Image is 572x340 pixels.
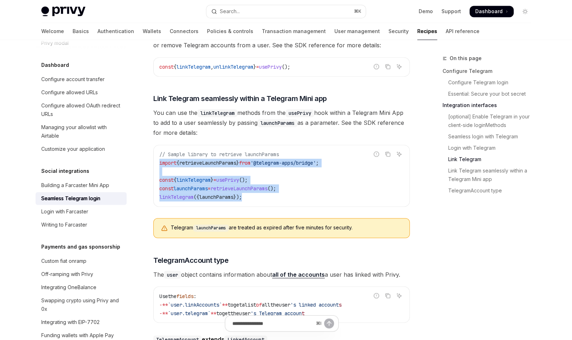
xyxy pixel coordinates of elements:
[231,310,239,316] span: the
[383,291,392,300] button: Copy the contents from the code block
[394,291,404,300] button: Ask AI
[73,23,89,40] a: Basics
[159,64,174,70] span: const
[450,54,482,63] span: On this page
[159,185,174,192] span: const
[159,310,162,316] span: -
[233,301,242,308] span: get
[159,301,162,308] span: -
[41,221,87,229] div: Writing to Farcaster
[168,293,176,299] span: the
[36,218,127,231] a: Writing to Farcaster
[159,151,279,158] span: // Sample library to retrieve launchParams
[334,23,380,40] a: User management
[36,281,127,294] a: Integrating OneBalance
[36,179,127,192] a: Building a Farcaster Mini App
[36,99,127,121] a: Configure allowed OAuth redirect URLs
[394,62,404,71] button: Ask AI
[282,64,290,70] span: ();
[41,181,109,190] div: Building a Farcaster Mini App
[443,165,536,185] a: Link Telegram seamlessly within a Telegram Mini app
[519,6,531,17] button: Toggle dark mode
[270,301,279,308] span: the
[41,6,85,16] img: light logo
[41,194,100,203] div: Seamless Telegram login
[153,94,327,103] span: Link Telegram seamlessly within a Telegram Mini app
[143,23,161,40] a: Wallets
[446,23,480,40] a: API reference
[41,88,98,97] div: Configure allowed URLs
[194,194,199,200] span: ({
[179,160,236,166] span: retrieveLaunchParams
[228,301,233,308] span: to
[239,177,248,183] span: ();
[388,23,409,40] a: Security
[97,23,134,40] a: Authentication
[324,318,334,328] button: Send message
[208,185,211,192] span: =
[168,310,211,316] span: `user.telegram`
[36,143,127,155] a: Customize your application
[36,294,127,315] a: Swapping crypto using Privy and 0x
[176,160,179,166] span: {
[394,149,404,159] button: Ask AI
[216,310,222,316] span: to
[211,185,268,192] span: retrieveLaunchParams
[41,167,89,175] h5: Social integrations
[419,8,433,15] a: Demo
[170,23,198,40] a: Connectors
[36,205,127,218] a: Login with Farcaster
[372,62,381,71] button: Report incorrect code
[41,75,105,84] div: Configure account transfer
[153,30,410,50] span: You can use the and methods from the hook to add or remove Telegram accounts from a user. See the...
[41,145,105,153] div: Customize your application
[417,23,437,40] a: Recipes
[216,177,239,183] span: usePrivy
[443,185,536,196] a: TelegramAccount type
[372,291,381,300] button: Report incorrect code
[153,108,410,138] span: You can use the methods from the hook within a Telegram Mini App to add to a user seamlessly by p...
[206,5,366,18] button: Open search
[242,301,245,308] span: a
[153,255,228,265] span: TelegramAccount type
[236,160,239,166] span: }
[207,23,253,40] a: Policies & controls
[272,271,325,278] a: all of the accounts
[164,271,181,278] code: user
[259,64,282,70] span: usePrivy
[443,131,536,142] a: Seamless login with Telegram
[41,123,122,140] div: Managing your allowlist with Airtable
[250,310,302,316] span: 's Telegram accoun
[279,301,290,308] span: user
[176,64,211,70] span: linkTelegram
[199,194,233,200] span: launchParams
[168,301,222,308] span: `user.linkAccounts`
[443,111,536,131] a: [optional] Enable Telegram in your client-side loginMethods
[176,293,194,299] span: fields
[176,177,211,183] span: linkTelegram
[41,318,100,326] div: Integrating with EIP-7702
[159,160,176,166] span: import
[41,270,93,278] div: Off-ramping with Privy
[213,177,216,183] span: =
[36,316,127,329] a: Integrating with EIP-7702
[197,109,237,117] code: linkTelegram
[41,23,64,40] a: Welcome
[443,77,536,88] a: Configure Telegram login
[443,100,536,111] a: Integration interfaces
[36,268,127,281] a: Off-ramping with Privy
[441,8,461,15] a: Support
[41,101,122,118] div: Configure allowed OAuth redirect URLs
[372,149,381,159] button: Report incorrect code
[36,192,127,205] a: Seamless Telegram login
[41,257,86,265] div: Custom fiat onramp
[443,154,536,165] a: Link Telegram
[262,23,326,40] a: Transaction management
[153,269,410,279] span: The object contains information about a user has linked with Privy.
[36,86,127,99] a: Configure allowed URLs
[41,243,120,251] h5: Payments and gas sponsorship
[316,160,319,166] span: ;
[36,121,127,142] a: Managing your allowlist with Airtable
[171,224,402,232] div: Telegram are treated as expired after five minutes for security.
[245,301,256,308] span: list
